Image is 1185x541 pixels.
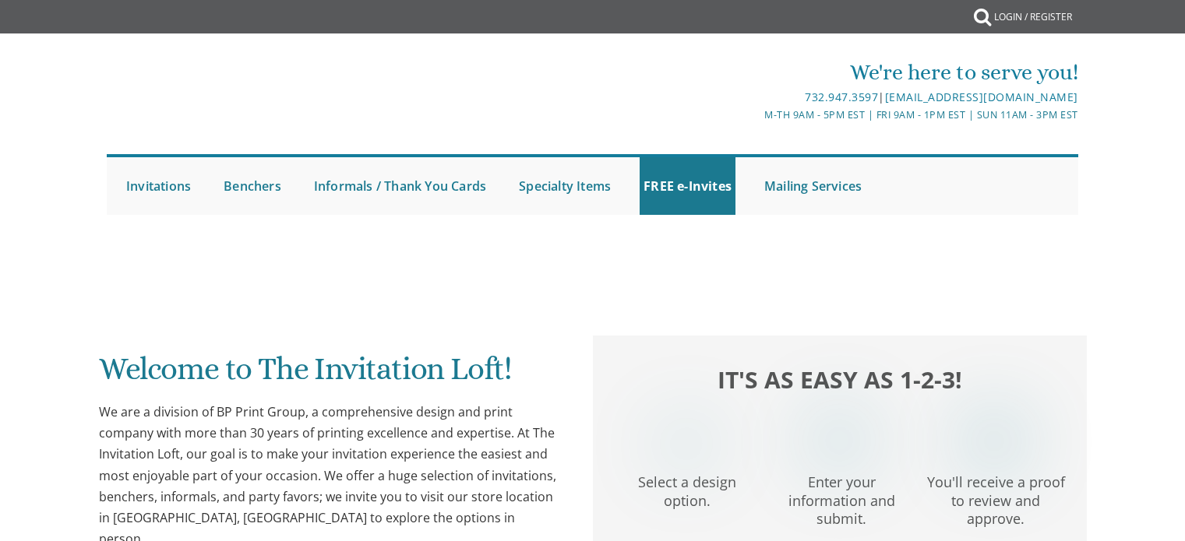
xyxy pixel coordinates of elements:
a: Specialty Items [515,157,615,215]
img: step3.png [969,416,1019,466]
a: [EMAIL_ADDRESS][DOMAIN_NAME] [885,90,1078,104]
h1: Welcome to The Invitation Loft! [99,352,562,398]
a: Mailing Services [760,157,866,215]
img: step2.png [815,416,865,466]
div: M-Th 9am - 5pm EST | Fri 9am - 1pm EST | Sun 11am - 3pm EST [432,107,1078,123]
p: You'll receive a proof to review and approve. [922,466,1070,529]
a: FREE e-Invites [640,157,735,215]
div: We're here to serve you! [432,57,1078,88]
img: step1.png [661,416,711,466]
p: Select a design option. [613,466,761,511]
a: 732.947.3597 [805,90,878,104]
div: | [432,88,1078,107]
a: Invitations [122,157,195,215]
h2: It's as easy as 1-2-3! [608,362,1071,397]
p: Enter your information and submit. [767,466,915,529]
a: Benchers [220,157,285,215]
a: Informals / Thank You Cards [310,157,490,215]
